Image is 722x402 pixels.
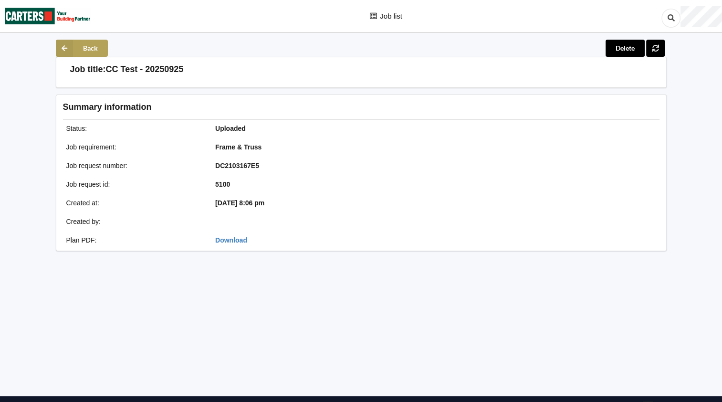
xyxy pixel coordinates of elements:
[60,198,209,208] div: Created at :
[63,102,507,113] h3: Summary information
[215,180,230,188] b: 5100
[106,64,184,75] h3: CC Test - 20250925
[5,0,91,32] img: Carters
[380,12,402,20] span: Job list
[60,217,209,226] div: Created by :
[215,199,264,207] b: [DATE] 8:06 pm
[215,125,246,132] b: Uploaded
[60,235,209,245] div: Plan PDF :
[361,12,410,21] a: Job list
[215,143,262,151] b: Frame & Truss
[60,161,209,170] div: Job request number :
[606,40,645,57] button: Delete
[70,64,106,75] h3: Job title:
[56,40,108,57] button: Back
[680,6,722,26] div: User Profile
[215,162,259,169] b: DC2103167E5
[60,142,209,152] div: Job requirement :
[60,124,209,133] div: Status :
[60,180,209,189] div: Job request id :
[215,236,247,244] a: Download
